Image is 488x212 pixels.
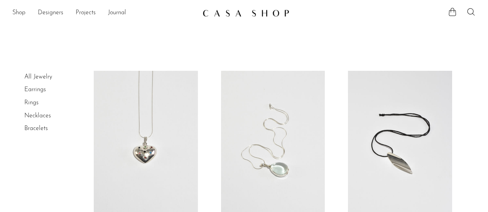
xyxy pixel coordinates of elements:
a: Designers [38,8,63,18]
nav: Desktop navigation [12,7,196,20]
a: Necklaces [24,113,51,119]
a: Journal [108,8,126,18]
a: All Jewelry [24,74,52,80]
a: Bracelets [24,125,48,132]
a: Projects [76,8,96,18]
a: Shop [12,8,25,18]
a: Earrings [24,87,46,93]
ul: NEW HEADER MENU [12,7,196,20]
a: Rings [24,100,39,106]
